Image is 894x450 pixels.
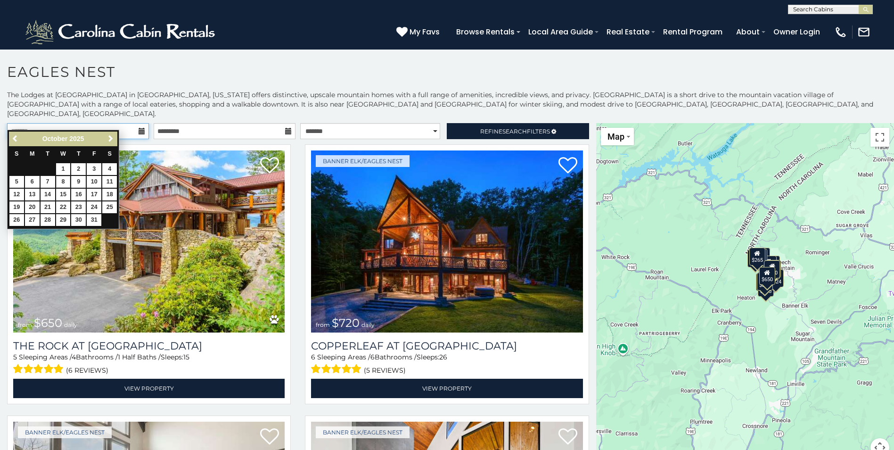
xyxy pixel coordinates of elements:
[66,364,108,376] span: (6 reviews)
[13,379,285,398] a: View Property
[25,201,40,213] a: 20
[834,25,847,39] img: phone-regular-white.png
[502,128,527,135] span: Search
[56,163,71,175] a: 1
[311,353,315,361] span: 6
[396,26,442,38] a: My Favs
[87,189,101,200] a: 17
[857,25,870,39] img: mail-regular-white.png
[41,189,55,200] a: 14
[769,24,825,40] a: Owner Login
[311,150,582,333] img: Copperleaf at Eagles Nest
[71,176,86,188] a: 9
[92,150,96,157] span: Friday
[25,214,40,226] a: 27
[311,352,582,376] div: Sleeping Areas / Bathrooms / Sleeps:
[765,260,781,278] div: $230
[524,24,598,40] a: Local Area Guide
[601,128,634,145] button: Change map style
[18,426,112,438] a: Banner Elk/Eagles Nest
[107,135,115,142] span: Next
[87,176,101,188] a: 10
[56,176,71,188] a: 8
[56,214,71,226] a: 29
[751,249,767,267] div: $305
[749,248,765,266] div: $265
[102,189,117,200] a: 18
[60,150,66,157] span: Wednesday
[46,150,49,157] span: Tuesday
[480,128,550,135] span: Refine Filters
[13,352,285,376] div: Sleeping Areas / Bathrooms / Sleeps:
[71,163,86,175] a: 2
[13,353,17,361] span: 5
[332,316,360,330] span: $720
[64,321,77,328] span: daily
[13,150,285,333] img: The Rock at Eagles Nest
[108,150,112,157] span: Saturday
[9,189,24,200] a: 12
[260,156,279,176] a: Add to favorites
[260,427,279,447] a: Add to favorites
[77,150,81,157] span: Thursday
[451,24,519,40] a: Browse Rentals
[558,156,577,176] a: Add to favorites
[759,267,775,285] div: $650
[311,340,582,352] h3: Copperleaf at Eagles Nest
[410,26,440,38] span: My Favs
[870,128,889,147] button: Toggle fullscreen view
[15,150,18,157] span: Sunday
[102,163,117,175] a: 4
[41,214,55,226] a: 28
[25,176,40,188] a: 6
[607,132,624,142] span: Map
[370,353,375,361] span: 6
[364,364,406,376] span: (5 reviews)
[102,176,117,188] a: 11
[311,340,582,352] a: Copperleaf at [GEOGRAPHIC_DATA]
[105,133,116,145] a: Next
[658,24,727,40] a: Rental Program
[13,340,285,352] h3: The Rock at Eagles Nest
[13,340,285,352] a: The Rock at [GEOGRAPHIC_DATA]
[9,201,24,213] a: 19
[311,150,582,333] a: Copperleaf at Eagles Nest from $720 daily
[10,133,22,145] a: Previous
[761,256,777,274] div: $315
[316,321,330,328] span: from
[439,353,447,361] span: 26
[87,201,101,213] a: 24
[558,427,577,447] a: Add to favorites
[13,150,285,333] a: The Rock at Eagles Nest from $650 daily
[767,269,783,287] div: $424
[755,273,771,291] div: $305
[757,273,773,291] div: $230
[764,260,780,278] div: $230
[731,24,764,40] a: About
[56,201,71,213] a: 22
[71,201,86,213] a: 23
[9,214,24,226] a: 26
[24,18,219,46] img: White-1-2.png
[71,214,86,226] a: 30
[602,24,654,40] a: Real Estate
[18,321,32,328] span: from
[25,189,40,200] a: 13
[87,163,101,175] a: 3
[311,379,582,398] a: View Property
[72,353,76,361] span: 4
[69,135,84,142] span: 2025
[56,189,71,200] a: 15
[34,316,62,330] span: $650
[42,135,68,142] span: October
[41,176,55,188] a: 7
[447,123,589,139] a: RefineSearchFilters
[30,150,35,157] span: Monday
[183,353,189,361] span: 15
[361,321,375,328] span: daily
[316,155,410,167] a: Banner Elk/Eagles Nest
[102,201,117,213] a: 25
[41,201,55,213] a: 21
[747,250,763,267] div: $285
[12,135,19,142] span: Previous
